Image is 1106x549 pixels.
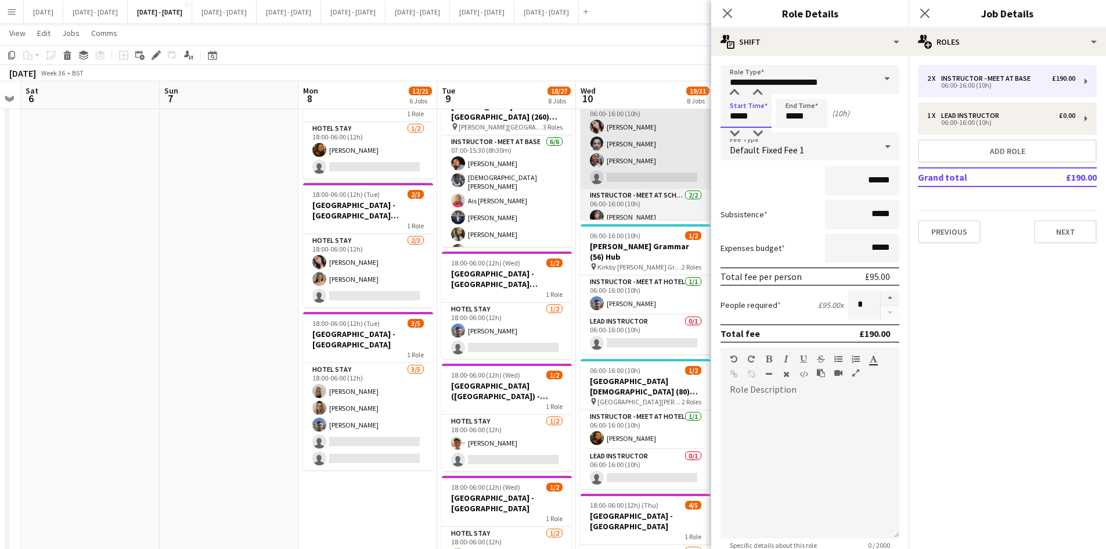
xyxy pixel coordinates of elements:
div: Total fee per person [720,271,802,282]
h3: [GEOGRAPHIC_DATA] ([GEOGRAPHIC_DATA]) - [GEOGRAPHIC_DATA] [442,381,572,401]
a: Jobs [57,26,84,41]
button: Redo [747,354,755,364]
h3: [GEOGRAPHIC_DATA][DEMOGRAPHIC_DATA] (80) Hub (Half Day AM) [581,376,711,397]
button: Increase [881,290,899,306]
h3: [PERSON_NAME] Grammar (56) Hub [581,241,711,262]
button: Italic [782,354,790,364]
button: [DATE] - [DATE] [257,1,321,23]
app-card-role: Instructor - Meet at Hotel1/106:00-16:00 (10h)[PERSON_NAME] [581,410,711,450]
app-card-role: Hotel Stay1/218:00-06:00 (12h)[PERSON_NAME] [303,122,433,178]
span: 1 Role [407,350,424,359]
button: Undo [730,354,738,364]
div: 1 x [927,112,941,120]
a: View [5,26,30,41]
span: Comms [91,28,117,38]
h3: [GEOGRAPHIC_DATA] - [GEOGRAPHIC_DATA][PERSON_NAME] [442,268,572,289]
button: [DATE] - [DATE] [450,1,514,23]
app-job-card: 18:00-06:00 (12h) (Wed)1/2[GEOGRAPHIC_DATA] - [GEOGRAPHIC_DATA][PERSON_NAME]1 RoleHotel Stay1/218... [442,252,572,359]
td: £190.00 [1028,168,1097,186]
app-job-card: Updated07:00-15:30 (8h30m)8/9[PERSON_NAME][GEOGRAPHIC_DATA] (260) Hub [PERSON_NAME][GEOGRAPHIC_DA... [442,75,572,247]
button: [DATE] [24,1,63,23]
a: Comms [87,26,122,41]
span: [GEOGRAPHIC_DATA][PERSON_NAME] [597,397,682,406]
div: 6 Jobs [409,96,431,105]
div: £95.00 [865,271,890,282]
span: 9 [440,92,455,105]
div: [DATE] [9,67,36,79]
span: 06:00-16:00 (10h) [590,231,640,240]
div: £190.00 [859,328,890,339]
button: Paste as plain text [817,368,825,378]
button: Add role [918,139,1097,163]
button: Strikethrough [817,354,825,364]
h3: Job Details [909,6,1106,21]
h3: [GEOGRAPHIC_DATA] - [GEOGRAPHIC_DATA] [303,329,433,350]
span: 1 Role [546,514,563,523]
div: 2 x [927,74,941,82]
app-card-role: Hotel Stay1/218:00-06:00 (12h)[PERSON_NAME] [442,303,572,359]
div: Total fee [720,328,760,339]
button: [DATE] - [DATE] [63,1,128,23]
button: [DATE] - [DATE] [192,1,257,23]
label: Subsistence [720,209,768,220]
div: 06:00-16:00 (10h) [927,120,1075,125]
button: [DATE] - [DATE] [514,1,579,23]
app-job-card: 18:00-06:00 (12h) (Tue)2/3[GEOGRAPHIC_DATA] - [GEOGRAPHIC_DATA][DEMOGRAPHIC_DATA]1 RoleHotel Stay... [303,183,433,307]
span: 1 Role [407,221,424,230]
button: Ordered List [852,354,860,364]
span: 18:00-06:00 (12h) (Thu) [590,501,658,509]
span: 12/21 [409,87,432,95]
app-card-role: Lead Instructor0/106:00-16:00 (10h) [581,315,711,354]
span: Sun [164,85,178,96]
button: Fullscreen [852,368,860,378]
span: Tue [442,85,455,96]
span: 1 Role [546,290,563,299]
span: 2 Roles [682,397,701,406]
button: Next [1034,220,1097,243]
span: 7 [163,92,178,105]
h3: [GEOGRAPHIC_DATA] - [GEOGRAPHIC_DATA] [442,493,572,514]
div: £95.00 x [818,300,844,310]
button: HTML Code [799,369,808,379]
span: 18/27 [547,87,571,95]
span: 18:00-06:00 (12h) (Wed) [451,371,520,379]
span: 18:00-06:00 (12h) (Tue) [312,319,380,328]
span: 19/31 [686,87,709,95]
div: (10h) [832,108,849,119]
div: £0.00 [1059,112,1075,120]
span: 3 Roles [543,123,563,131]
button: Text Color [869,354,877,364]
div: BST [72,69,84,77]
button: Previous [918,220,981,243]
span: Edit [37,28,51,38]
span: 6 [24,92,38,105]
span: 06:00-16:00 (10h) [590,366,640,375]
td: Grand total [918,168,1028,186]
div: 18:00-06:00 (12h) (Tue)3/5[GEOGRAPHIC_DATA] - [GEOGRAPHIC_DATA]1 RoleHotel Stay3/518:00-06:00 (12... [303,312,433,470]
span: 2 Roles [682,263,701,271]
span: Default Fixed Fee 1 [730,144,804,156]
app-job-card: 06:00-16:00 (10h)1/2[GEOGRAPHIC_DATA][DEMOGRAPHIC_DATA] (80) Hub (Half Day AM) [GEOGRAPHIC_DATA][... [581,359,711,489]
span: View [9,28,26,38]
div: 8 Jobs [548,96,570,105]
app-job-card: 18:00-06:00 (12h) (Tue)1/2[GEOGRAPHIC_DATA] - [GEOGRAPHIC_DATA] [GEOGRAPHIC_DATA]1 RoleHotel Stay... [303,71,433,178]
div: Instructor - Meet at Base [941,74,1035,82]
span: 1/2 [546,259,563,267]
span: Mon [303,85,318,96]
app-card-role: Instructor - Meet at Base3/406:00-16:00 (10h)[PERSON_NAME][PERSON_NAME][PERSON_NAME] [581,99,711,189]
span: 18:00-06:00 (12h) (Wed) [451,483,520,491]
span: 1/2 [685,231,701,240]
app-card-role: Lead Instructor0/106:00-16:00 (10h) [581,450,711,489]
button: Insert video [834,368,842,378]
button: Unordered List [834,354,842,364]
app-card-role: Hotel Stay2/318:00-06:00 (12h)[PERSON_NAME][PERSON_NAME] [303,234,433,307]
app-job-card: 06:00-16:00 (10h)5/7Kingsdale Foundation (220) Hub (Half Day PM) Kingsdale Foundation3 RolesInstr... [581,48,711,220]
div: Shift [711,28,909,56]
span: 3/5 [408,319,424,328]
span: Sat [26,85,38,96]
span: 18:00-06:00 (12h) (Tue) [312,190,380,199]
